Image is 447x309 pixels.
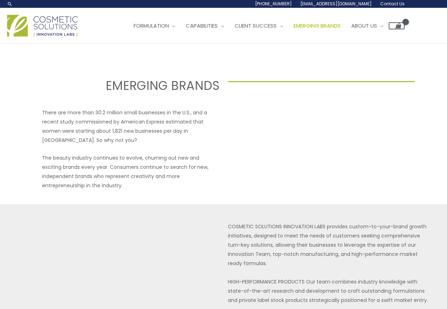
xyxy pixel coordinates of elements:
[255,1,292,7] span: [PHONE_NUMBER]
[42,153,219,190] p: The beauty industry continues to evolve, churning out new and exciting brands every year. Consume...
[123,15,405,36] nav: Site Navigation
[346,15,389,36] a: About Us
[235,22,277,29] span: Client Success
[389,22,405,29] a: View Shopping Cart, empty
[288,15,346,36] a: Emerging Brands
[351,22,377,29] span: About Us
[42,108,219,145] p: There are more than 30.2 million small businesses in the U.S., and a recent study commissioned by...
[300,1,372,7] span: [EMAIL_ADDRESS][DOMAIN_NAME]
[7,15,78,36] img: Cosmetic Solutions Logo
[294,22,341,29] span: Emerging Brands
[181,15,229,36] a: Capabilities
[128,15,181,36] a: Formulation
[186,22,218,29] span: Capabilities
[134,22,169,29] span: Formulation
[7,1,13,7] a: Search icon link
[229,15,288,36] a: Client Success
[33,78,219,94] h2: EMERGING BRANDS
[380,1,405,7] span: Contact Us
